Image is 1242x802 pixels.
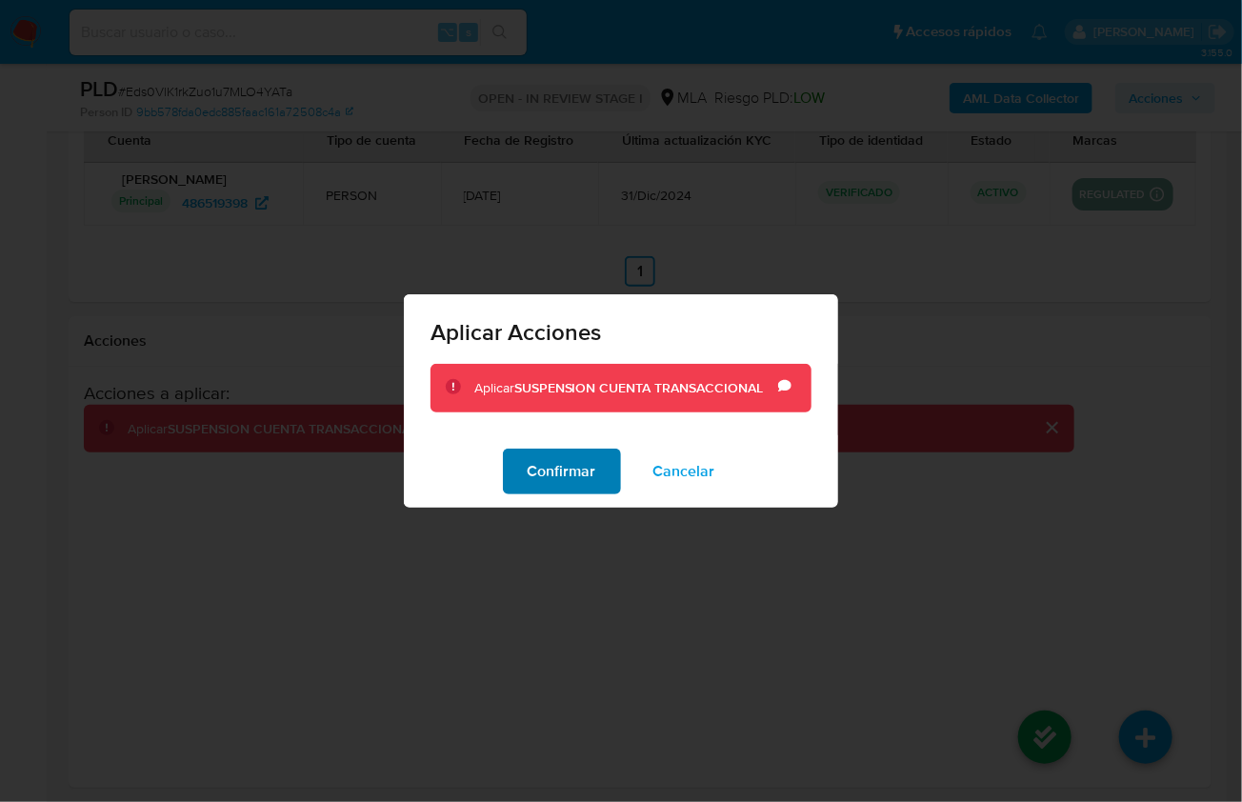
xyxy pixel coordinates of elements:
[474,379,778,398] div: Aplicar
[528,451,596,492] span: Confirmar
[653,451,715,492] span: Cancelar
[514,378,764,397] b: SUSPENSION CUENTA TRANSACCIONAL
[629,449,740,494] button: Cancelar
[431,321,811,344] span: Aplicar Acciones
[503,449,621,494] button: Confirmar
